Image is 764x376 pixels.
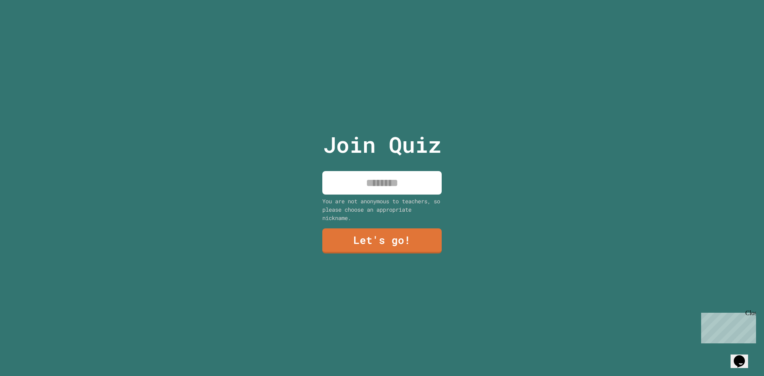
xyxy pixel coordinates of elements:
[731,344,756,368] iframe: chat widget
[322,197,442,222] div: You are not anonymous to teachers, so please choose an appropriate nickname.
[698,310,756,343] iframe: chat widget
[3,3,55,51] div: Chat with us now!Close
[322,228,442,253] a: Let's go!
[323,128,441,161] p: Join Quiz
